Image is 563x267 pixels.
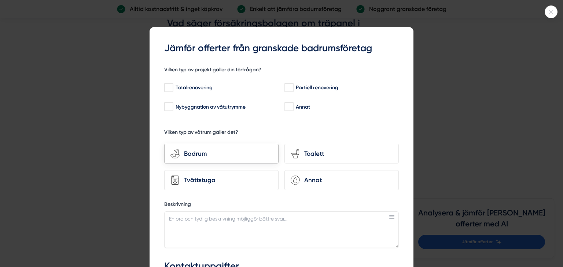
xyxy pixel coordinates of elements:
h5: Vilken typ av våtrum gäller det? [164,129,238,138]
h3: Jämför offerter från granskade badrumsföretag [164,42,399,55]
input: Annat [284,103,293,110]
label: Beskrivning [164,201,399,210]
h5: Vilken typ av projekt gäller din förfrågan? [164,66,261,75]
input: Totalrenovering [164,84,173,91]
input: Partiell renovering [284,84,293,91]
input: Nybyggnation av våtutrymme [164,103,173,110]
